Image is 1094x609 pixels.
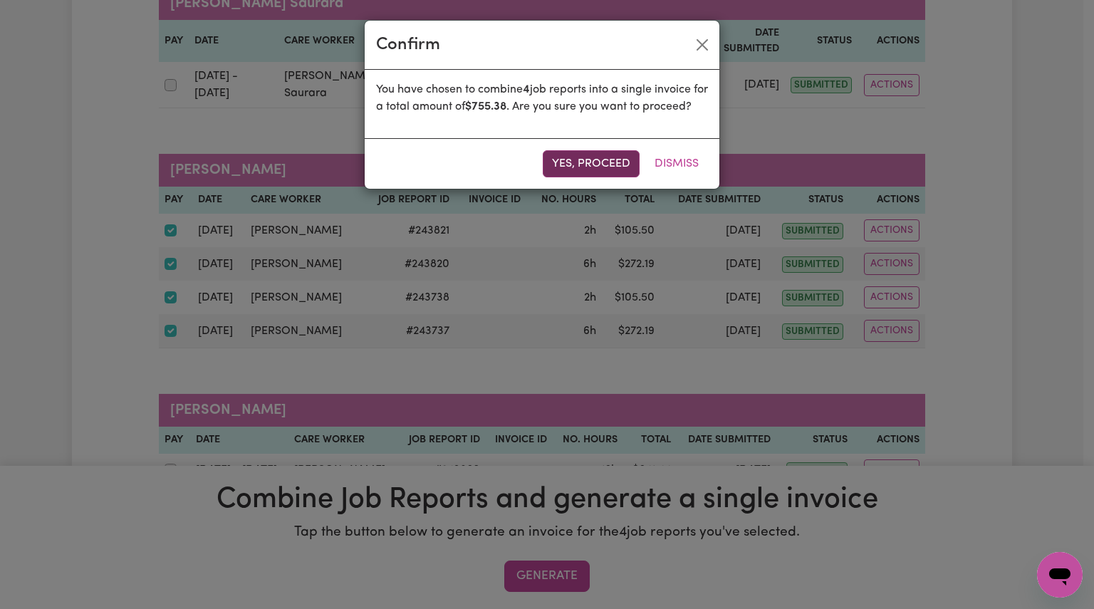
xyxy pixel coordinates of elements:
[376,84,708,113] span: You have chosen to combine job reports into a single invoice for a total amount of . Are you sure...
[523,84,530,95] b: 4
[645,150,708,177] button: Dismiss
[1037,552,1083,598] iframe: Button to launch messaging window
[376,32,440,58] div: Confirm
[691,33,714,56] button: Close
[465,101,506,113] b: $ 755.38
[543,150,640,177] button: Yes, proceed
